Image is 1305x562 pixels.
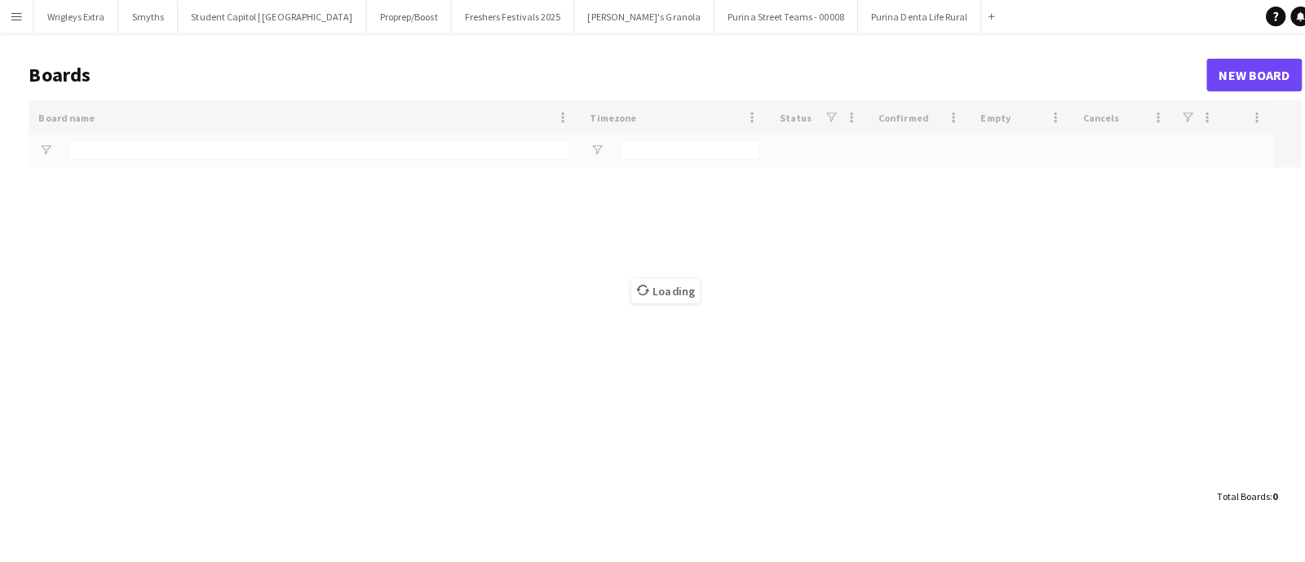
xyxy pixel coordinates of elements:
[1205,485,1257,498] span: Total Boards
[849,1,971,33] button: Purina Denta Life Rural
[117,1,176,33] button: Smyths
[707,1,849,33] button: Purina Street Teams - 00008
[33,1,117,33] button: Wrigleys Extra
[568,1,707,33] button: [PERSON_NAME]'s Granola
[1259,485,1264,498] span: 0
[625,276,692,300] span: Loading
[447,1,568,33] button: Freshers Festivals 2025
[363,1,447,33] button: Proprep/Boost
[176,1,363,33] button: Student Capitol | [GEOGRAPHIC_DATA]
[1205,476,1264,507] div: :
[1194,58,1289,91] a: New Board
[29,62,1194,86] h1: Boards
